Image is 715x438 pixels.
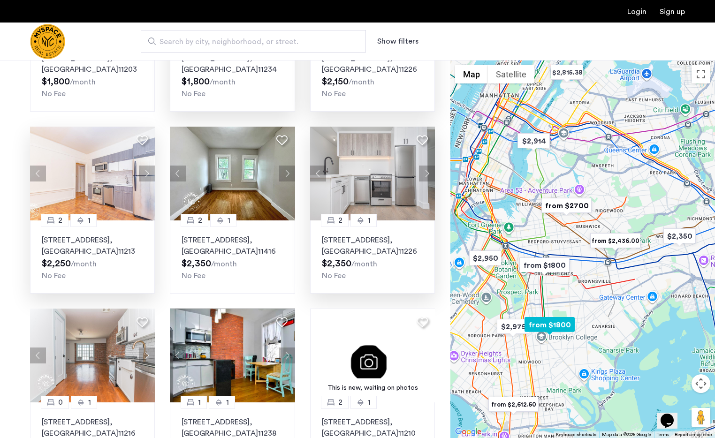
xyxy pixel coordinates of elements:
a: 01[STREET_ADDRESS], [GEOGRAPHIC_DATA]11234No Fee [170,38,295,112]
div: $2,914 [514,130,554,151]
a: 11[STREET_ADDRESS], [GEOGRAPHIC_DATA]11203No Fee [30,38,155,112]
div: $2,350 [660,226,700,247]
span: 1 [226,397,229,408]
a: Report a map error [675,431,712,438]
img: Google [453,426,484,438]
span: No Fee [182,272,205,279]
sub: /month [349,78,374,86]
button: Previous apartment [170,347,186,363]
span: 1 [198,397,201,408]
span: 2 [338,215,342,226]
div: from $2700 [538,195,595,216]
span: 1 [88,397,91,408]
div: from $2,436.00 [586,230,644,251]
button: Previous apartment [30,166,46,181]
span: 1 [88,215,91,226]
sub: /month [351,260,377,268]
img: logo [30,24,65,59]
input: Apartment Search [141,30,366,53]
span: Search by city, neighborhood, or street. [160,36,340,47]
sub: /month [71,260,97,268]
button: Next apartment [279,347,295,363]
span: 2 [58,215,62,226]
img: 1996_638291889864871826.png [30,309,155,402]
span: 2 [198,215,202,226]
span: 2 [338,397,342,408]
span: $2,350 [322,259,351,268]
button: Previous apartment [30,347,46,363]
span: No Fee [42,272,66,279]
span: $2,250 [42,259,71,268]
a: 21[STREET_ADDRESS], [GEOGRAPHIC_DATA]11226No Fee [310,220,435,294]
span: No Fee [322,90,346,98]
span: Map data ©2025 Google [602,432,651,437]
img: 1990_638197525257117128.jpeg [310,127,435,220]
a: 21[STREET_ADDRESS], [GEOGRAPHIC_DATA]11213No Fee [30,220,155,294]
a: 21[STREET_ADDRESS], [GEOGRAPHIC_DATA]11416No Fee [170,220,295,294]
sub: /month [211,260,237,268]
div: $2,950 [465,248,505,269]
div: $2,975 [493,316,533,337]
p: [STREET_ADDRESS] 11203 [42,53,143,75]
button: Next apartment [279,166,295,181]
button: Keyboard shortcuts [556,431,596,438]
button: Show street map [455,65,488,83]
sub: /month [70,78,96,86]
span: 1 [368,397,371,408]
button: Toggle fullscreen view [692,65,710,83]
p: [STREET_ADDRESS] 11234 [182,53,283,75]
button: Show or hide filters [377,36,418,47]
div: from $1800 [516,255,573,276]
div: from $2,612.50 [485,394,542,415]
sub: /month [210,78,236,86]
a: This is new, waiting on photos [310,309,435,402]
button: Drag Pegman onto the map to open Street View [692,408,710,427]
span: $1,800 [182,77,210,86]
a: Open this area in Google Maps (opens a new window) [453,426,484,438]
span: $1,800 [42,77,70,86]
iframe: chat widget [657,400,687,429]
span: $2,350 [182,259,211,268]
img: 22_638436060132592220.png [170,309,295,402]
span: 1 [368,215,371,226]
button: Next apartment [139,347,155,363]
img: 3.gif [310,309,435,402]
button: Show satellite imagery [488,65,534,83]
span: 1 [228,215,230,226]
button: Next apartment [139,166,155,181]
button: Previous apartment [170,166,186,181]
a: Cazamio Logo [30,24,65,59]
a: Registration [660,8,685,15]
p: [STREET_ADDRESS] 11213 [42,234,143,257]
p: [STREET_ADDRESS] 11416 [182,234,283,257]
a: Terms (opens in new tab) [657,431,669,438]
button: Previous apartment [310,166,326,181]
img: 8515455b-be52-4141-8a40-4c35d33cf98b_638870814355856179.jpeg [170,127,295,220]
span: 0 [58,397,63,408]
button: Map camera controls [692,374,710,393]
span: No Fee [182,90,205,98]
p: [STREET_ADDRESS] 11226 [322,53,423,75]
span: $2,150 [322,77,349,86]
span: No Fee [322,272,346,279]
div: from $1800 [521,314,578,335]
span: No Fee [42,90,66,98]
div: $2,815.38 [547,62,587,83]
a: Login [627,8,647,15]
button: Next apartment [419,166,435,181]
p: [STREET_ADDRESS] 11226 [322,234,423,257]
div: This is new, waiting on photos [315,383,431,393]
a: 01[STREET_ADDRESS], [GEOGRAPHIC_DATA]11226No Fee [310,38,435,112]
img: 1990_638119771966307047.jpeg [30,127,155,220]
